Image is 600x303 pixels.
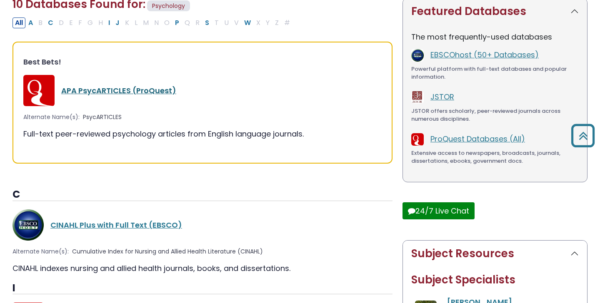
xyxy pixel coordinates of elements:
[411,273,579,286] h2: Subject Specialists
[403,241,587,267] button: Subject Resources
[61,85,176,96] a: APA PsycARTICLES (ProQuest)
[26,17,35,28] button: Filter Results A
[430,50,539,60] a: EBSCOhost (50+ Databases)
[113,17,122,28] button: Filter Results J
[12,282,392,295] h3: I
[172,17,182,28] button: Filter Results P
[411,31,579,42] p: The most frequently-used databases
[430,134,525,144] a: ProQuest Databases (All)
[402,202,475,219] button: 24/7 Live Chat
[147,0,190,12] span: Psychology
[12,17,25,28] button: All
[23,128,382,139] div: Full-text peer-reviewed psychology articles from English language journals.
[242,17,253,28] button: Filter Results W
[23,113,80,122] span: Alternate Name(s):
[430,92,454,102] a: JSTOR
[411,149,579,165] div: Extensive access to newspapers, broadcasts, journals, dissertations, ebooks, government docs.
[106,17,112,28] button: Filter Results I
[12,17,293,27] div: Alpha-list to filter by first letter of database name
[202,17,212,28] button: Filter Results S
[83,113,122,122] span: PsycARTICLES
[12,189,392,201] h3: C
[568,128,598,143] a: Back to Top
[23,57,382,67] h3: Best Bets!
[45,17,56,28] button: Filter Results C
[12,263,392,274] div: CINAHL indexes nursing and allied health journals, books, and dissertations.
[72,247,263,256] span: Cumulative Index for Nursing and Allied Health Literature (CINAHL)
[12,247,69,256] span: Alternate Name(s):
[411,65,579,81] div: Powerful platform with full-text databases and popular information.
[50,220,182,230] a: CINAHL Plus with Full Text (EBSCO)
[411,107,579,123] div: JSTOR offers scholarly, peer-reviewed journals across numerous disciplines.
